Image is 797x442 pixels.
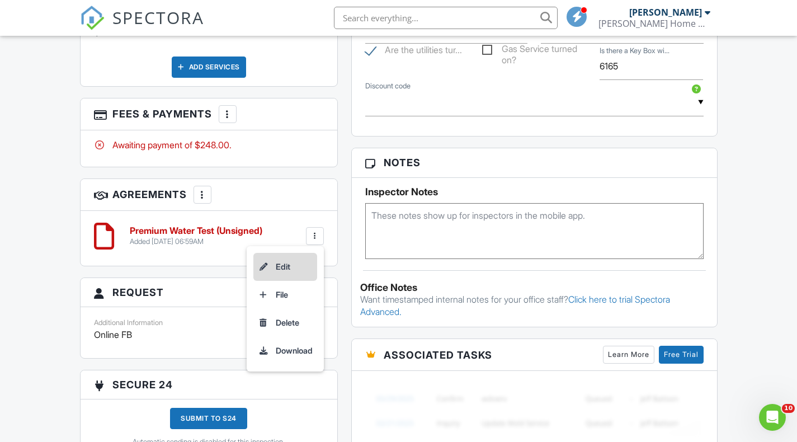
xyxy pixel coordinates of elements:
[80,15,204,39] a: SPECTORA
[782,404,795,413] span: 10
[360,282,709,293] div: Office Notes
[334,7,558,29] input: Search everything...
[172,57,246,78] div: Add Services
[360,293,709,318] p: Want timestamped internal notes for your office staff?
[253,309,317,337] a: Delete
[94,318,163,327] label: Additional Information
[659,346,704,364] a: Free Trial
[94,328,324,341] p: Online FB
[253,337,317,365] a: Download
[94,139,324,151] div: Awaiting payment of $248.00.
[130,226,262,246] a: Premium Water Test (Unsigned) Added [DATE] 06:59AM
[365,45,462,59] label: Are the utilities turned on?
[603,346,654,364] a: Learn More
[365,81,411,91] label: Discount code
[170,408,247,429] div: Submit to S24
[81,98,337,130] h3: Fees & Payments
[600,53,704,80] input: Is there a Key Box with the entrance key?
[384,347,492,363] span: Associated Tasks
[130,237,262,246] div: Added [DATE] 06:59AM
[253,253,317,281] a: Edit
[81,278,337,307] h3: Request
[352,148,717,177] h3: Notes
[598,18,710,29] div: Barclay Home & Building Inspections LLC
[81,179,337,211] h3: Agreements
[629,7,702,18] div: [PERSON_NAME]
[81,370,337,399] h3: Secure 24
[170,408,247,438] a: Submit to S24
[365,186,704,198] h5: Inspector Notes
[482,44,586,58] label: Gas Service turned on?
[759,404,786,431] iframe: Intercom live chat
[600,46,669,56] label: Is there a Key Box with the entrance key?
[130,226,262,236] h6: Premium Water Test (Unsigned)
[365,379,704,442] img: blurred-tasks-251b60f19c3f713f9215ee2a18cbf2105fc2d72fcd585247cf5e9ec0c957c1dd.png
[112,6,204,29] span: SPECTORA
[253,281,317,309] a: File
[80,6,105,30] img: The Best Home Inspection Software - Spectora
